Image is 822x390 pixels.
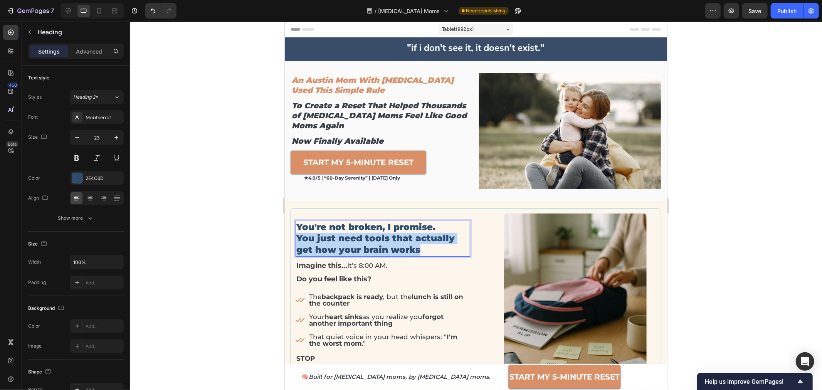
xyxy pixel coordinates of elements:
div: 2E4C6D [86,175,122,182]
div: Show more [58,214,94,222]
p: Settings [38,47,60,55]
button: Save [742,3,768,18]
button: Show more [28,211,124,225]
div: Color [28,175,40,182]
div: Add... [86,279,122,286]
div: Color [28,323,40,329]
div: Size [28,239,49,249]
p: Heading [37,27,121,37]
span: Need republishing [466,7,506,14]
div: Image [28,343,42,350]
iframe: Design area [285,22,667,390]
div: Undo/Redo [145,3,177,18]
button: Show survey - Help us improve GemPages! [705,377,805,386]
div: Text style [28,74,49,81]
button: 7 [3,3,57,18]
div: Montserrat [86,114,122,121]
div: Size [28,132,49,143]
div: Beta [6,141,18,147]
span: [MEDICAL_DATA] Moms [378,7,440,15]
span: Heading 2* [73,94,98,101]
div: Shape [28,367,53,377]
div: Font [28,114,38,121]
span: / [375,7,377,15]
div: Background [28,303,66,314]
div: Open Intercom Messenger [796,352,814,371]
div: 450 [7,82,18,88]
span: Help us improve GemPages! [705,378,796,385]
div: Align [28,193,50,203]
img: gempages_576972371324306171-e04b405f-ec46-4a7a-a768-eda738546f0b.jpg [219,192,362,382]
p: 7 [50,6,54,15]
button: Heading 2* [70,90,124,104]
div: Width [28,259,41,266]
div: Styles [28,94,42,101]
div: Add... [86,343,122,350]
input: Auto [70,255,123,269]
span: Save [749,8,761,14]
div: Add... [86,323,122,330]
p: Advanced [76,47,102,55]
div: Publish [777,7,797,15]
button: Publish [771,3,803,18]
div: Padding [28,279,46,286]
